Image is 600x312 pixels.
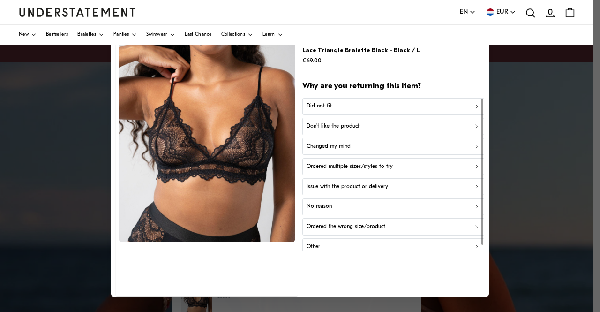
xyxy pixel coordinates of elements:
p: Issue with the product or delivery [307,183,388,191]
a: New [19,25,37,45]
p: Ordered the wrong size/product [307,222,385,231]
button: Issue with the product or delivery [302,178,484,195]
button: EN [460,7,476,17]
button: Other [302,238,484,255]
button: Ordered the wrong size/product [302,219,484,236]
a: Learn [262,25,283,45]
a: Collections [221,25,253,45]
span: EN [460,7,468,17]
span: EUR [496,7,508,17]
span: Swimwear [146,32,167,37]
p: €69.00 [302,56,420,66]
span: Learn [262,32,275,37]
button: Ordered multiple sizes/styles to try [302,158,484,175]
h2: Why are you returning this item? [302,81,484,92]
a: Swimwear [146,25,175,45]
button: Don't like the product [302,118,484,135]
img: lace-triangle-bralette-001-saboteur-34043635335333_1_22bb3ddf-7c2f-46f2-b934-ee942a53c53b.jpg [119,23,295,242]
button: Did not fit [302,98,484,115]
a: Bralettes [77,25,104,45]
p: Don't like the product [307,122,360,131]
a: Last Chance [185,25,211,45]
button: Changed my mind [302,138,484,155]
span: Collections [221,32,245,37]
button: No reason [302,198,484,215]
p: Did not fit [307,102,332,111]
span: Last Chance [185,32,211,37]
p: Lace Triangle Bralette Black - Black / L [302,46,420,55]
p: Other [307,243,320,251]
a: Bestsellers [46,25,68,45]
button: EUR [485,7,516,17]
p: Changed my mind [307,142,351,151]
span: Panties [113,32,129,37]
span: Bralettes [77,32,96,37]
span: New [19,32,29,37]
a: Understatement Homepage [19,8,136,16]
p: Ordered multiple sizes/styles to try [307,162,393,171]
p: No reason [307,203,332,212]
a: Panties [113,25,137,45]
span: Bestsellers [46,32,68,37]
